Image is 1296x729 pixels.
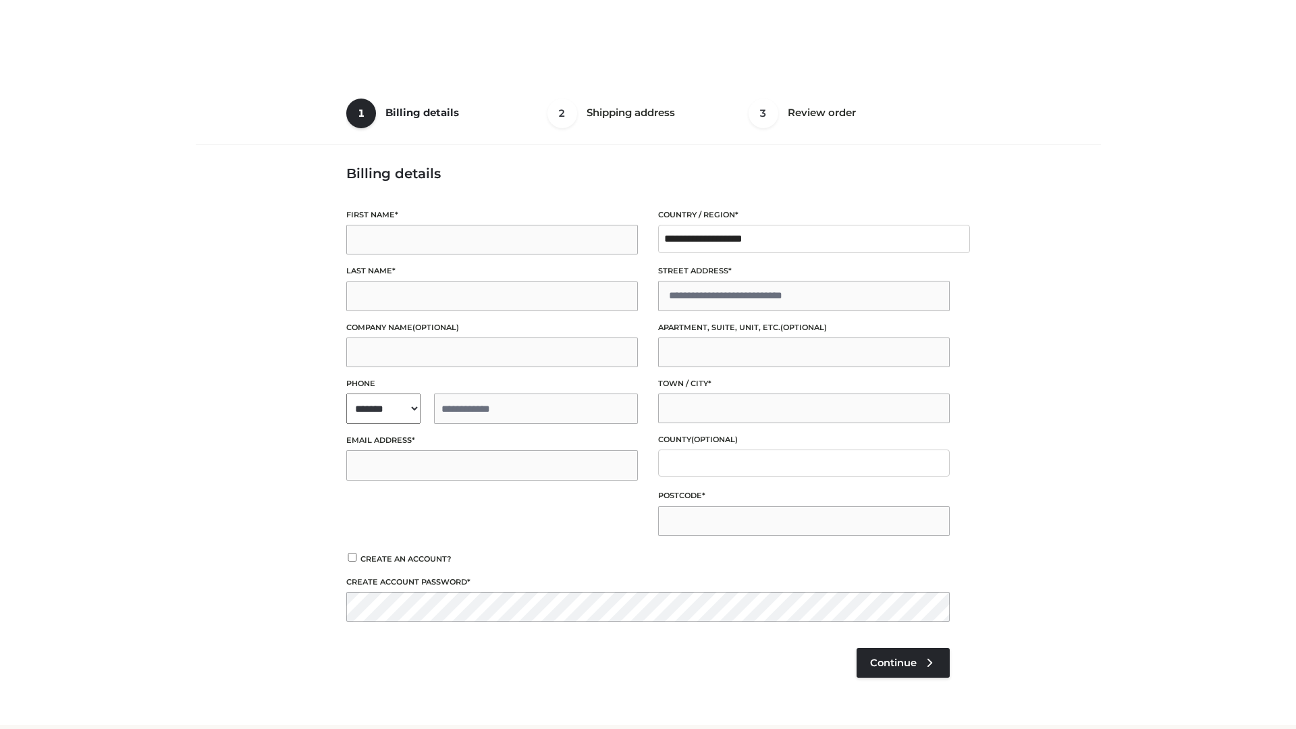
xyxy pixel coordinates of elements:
label: Company name [346,321,638,334]
span: 1 [346,99,376,128]
span: Billing details [385,106,459,119]
label: Postcode [658,489,950,502]
span: (optional) [412,323,459,332]
h3: Billing details [346,165,950,182]
span: Shipping address [587,106,675,119]
label: First name [346,209,638,221]
label: Email address [346,434,638,447]
label: Last name [346,265,638,277]
span: Create an account? [360,554,452,564]
label: County [658,433,950,446]
input: Create an account? [346,553,358,562]
span: (optional) [691,435,738,444]
label: Town / City [658,377,950,390]
a: Continue [857,648,950,678]
span: 2 [547,99,577,128]
span: Continue [870,657,917,669]
span: (optional) [780,323,827,332]
span: 3 [749,99,778,128]
label: Street address [658,265,950,277]
label: Phone [346,377,638,390]
label: Create account password [346,576,950,589]
label: Country / Region [658,209,950,221]
span: Review order [788,106,856,119]
label: Apartment, suite, unit, etc. [658,321,950,334]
